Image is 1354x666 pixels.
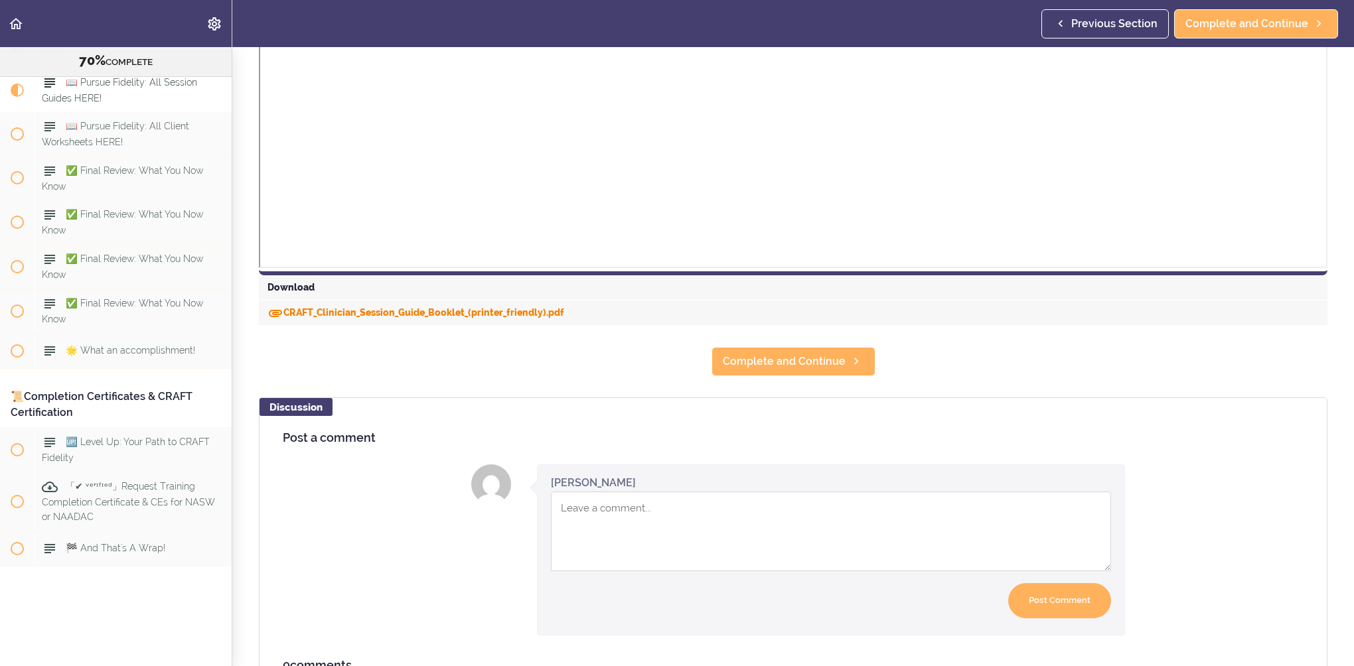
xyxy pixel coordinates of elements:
[42,121,189,147] span: 📖 Pursue Fidelity: All Client Worksheets HERE!
[42,165,203,191] span: ✅ Final Review: What You Now Know
[471,464,511,504] img: Shayna
[79,52,106,68] span: 70%
[42,482,215,522] span: 「✔ ᵛᵉʳᶦᶠᶦᵉᵈ」Request Training Completion Certificate & CEs for NASW or NAADAC
[723,354,846,369] span: Complete and Continue
[66,346,195,356] span: 🌟 What an accomplishment!
[551,475,636,490] div: [PERSON_NAME]
[1174,9,1338,38] a: Complete and Continue
[1071,16,1158,32] span: Previous Section
[8,16,24,32] svg: Back to course curriculum
[66,543,165,554] span: 🏁 And That's A Wrap!
[1041,9,1169,38] a: Previous Section
[267,307,564,318] a: DownloadCRAFT_Clinician_Session_Guide_Booklet_(printer_friendly).pdf
[1008,583,1111,618] input: Post Comment
[206,16,222,32] svg: Settings Menu
[259,275,1327,300] div: Download
[551,492,1111,571] textarea: Comment box
[712,347,875,376] a: Complete and Continue
[42,210,203,235] span: ✅ Final Review: What You Now Know
[17,52,215,70] div: COMPLETE
[267,305,283,321] svg: Download
[1185,16,1308,32] span: Complete and Continue
[260,398,333,416] div: Discussion
[42,299,203,324] span: ✅ Final Review: What You Now Know
[283,431,1304,444] h4: Post a comment
[42,437,210,463] span: 🆙 Level Up: Your Path to CRAFT Fidelity
[42,254,203,280] span: ✅ Final Review: What You Now Know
